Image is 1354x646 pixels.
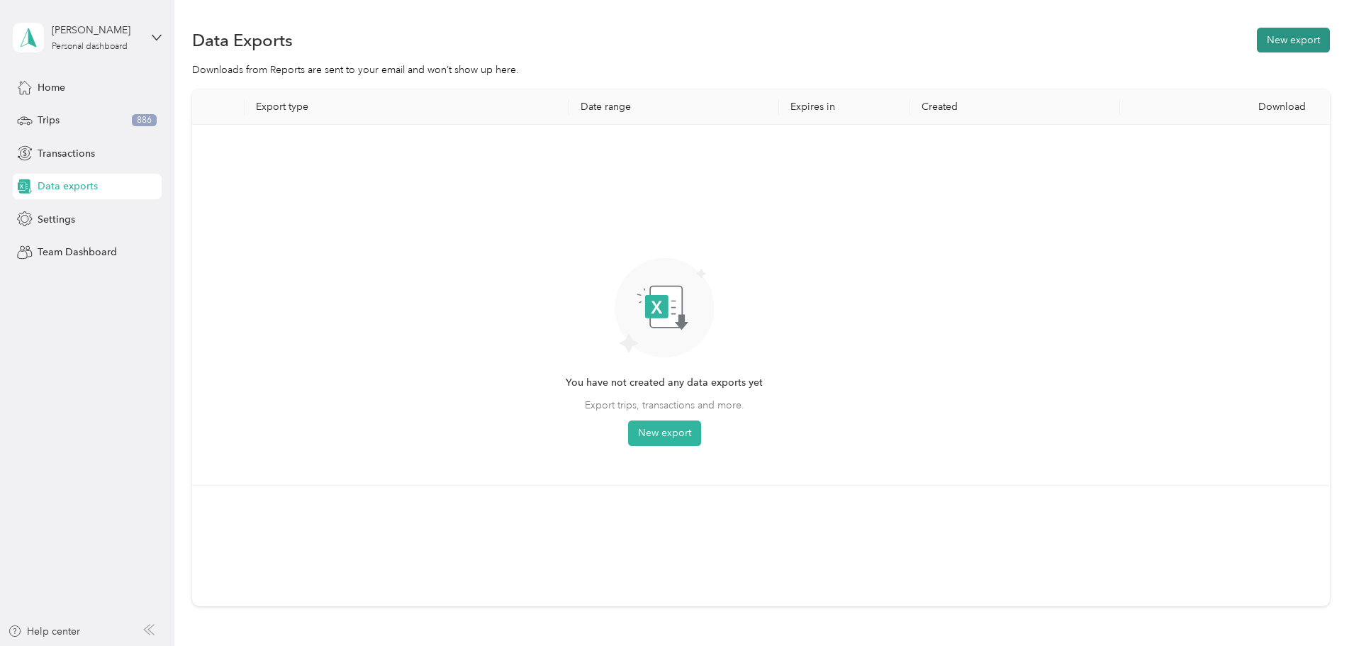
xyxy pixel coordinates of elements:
[192,62,1330,77] div: Downloads from Reports are sent to your email and won’t show up here.
[52,23,140,38] div: [PERSON_NAME]
[38,146,95,161] span: Transactions
[910,89,1120,125] th: Created
[1275,567,1354,646] iframe: Everlance-gr Chat Button Frame
[52,43,128,51] div: Personal dashboard
[38,245,117,260] span: Team Dashboard
[8,624,80,639] button: Help center
[245,89,569,125] th: Export type
[569,89,779,125] th: Date range
[779,89,910,125] th: Expires in
[38,179,98,194] span: Data exports
[1131,101,1319,113] div: Download
[38,212,75,227] span: Settings
[38,113,60,128] span: Trips
[1257,28,1330,52] button: New export
[566,375,763,391] span: You have not created any data exports yet
[192,33,293,48] h1: Data Exports
[585,398,744,413] span: Export trips, transactions and more.
[38,80,65,95] span: Home
[132,114,157,127] span: 886
[628,421,701,446] button: New export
